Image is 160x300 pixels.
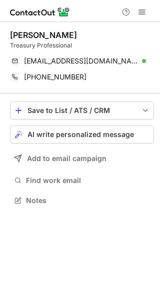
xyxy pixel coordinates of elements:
span: [EMAIL_ADDRESS][DOMAIN_NAME] [24,56,138,65]
span: Find work email [26,176,150,185]
button: Add to email campaign [10,149,154,167]
div: Treasury Professional [10,41,154,50]
span: [PHONE_NUMBER] [24,72,86,81]
button: Notes [10,193,154,207]
span: Notes [26,196,150,205]
div: Save to List / ATS / CRM [27,106,136,114]
button: save-profile-one-click [10,101,154,119]
button: AI write personalized message [10,125,154,143]
button: Find work email [10,173,154,187]
div: [PERSON_NAME] [10,30,77,40]
span: AI write personalized message [27,130,134,138]
span: Add to email campaign [27,154,106,162]
img: ContactOut v5.3.10 [10,6,70,18]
